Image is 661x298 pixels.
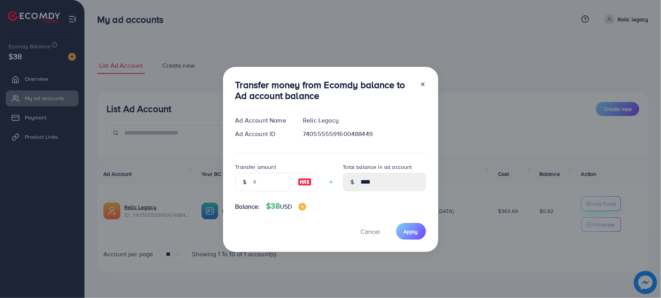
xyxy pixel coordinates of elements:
[297,129,432,138] div: 7405555591600488449
[266,201,306,211] h4: $38
[343,163,412,171] label: Total balance in ad account
[229,116,297,125] div: Ad Account Name
[396,223,426,240] button: Apply
[235,202,260,211] span: Balance:
[298,177,312,187] img: image
[361,227,380,236] span: Cancel
[297,116,432,125] div: Relic Legacy
[299,203,306,211] img: image
[235,79,414,102] h3: Transfer money from Ecomdy balance to Ad account balance
[351,223,390,240] button: Cancel
[404,228,418,235] span: Apply
[235,163,276,171] label: Transfer amount
[229,129,297,138] div: Ad Account ID
[280,202,292,211] span: USD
